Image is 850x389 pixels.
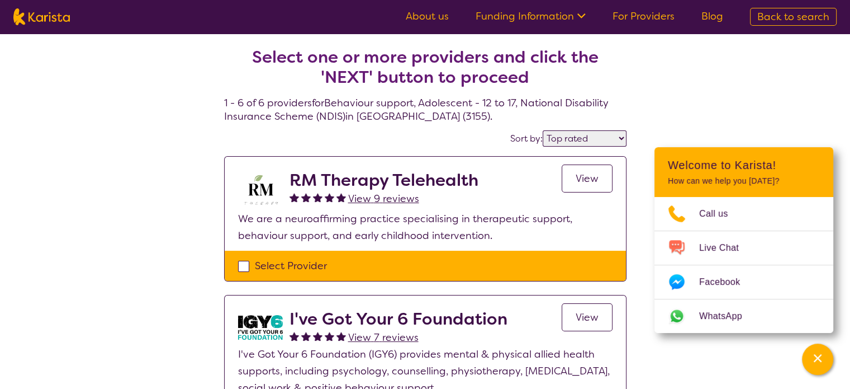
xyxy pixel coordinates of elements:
a: For Providers [612,10,675,23]
img: fullstar [325,193,334,202]
a: View [562,165,612,193]
img: fullstar [301,193,311,202]
h2: RM Therapy Telehealth [289,170,478,190]
img: fullstar [325,331,334,341]
img: fullstar [313,193,322,202]
ul: Choose channel [654,197,833,333]
img: fullstar [313,331,322,341]
img: fullstar [336,193,346,202]
span: Back to search [757,10,829,24]
span: View 9 reviews [348,192,419,205]
p: How can we help you [DATE]? [668,176,820,186]
img: fullstar [336,331,346,341]
img: fullstar [301,331,311,341]
span: Call us [699,205,742,222]
span: View [576,311,599,324]
a: Blog [701,10,723,23]
img: fullstar [289,193,299,202]
a: Back to search [750,8,837,26]
span: View 7 reviews [348,331,419,344]
span: WhatsApp [699,308,756,325]
img: aw0qclyvxjfem2oefjis.jpg [238,309,283,346]
a: View 9 reviews [348,190,419,207]
span: Facebook [699,274,753,290]
h4: 1 - 6 of 6 providers for Behaviour support , Adolescent - 12 to 17 , National Disability Insuranc... [224,20,626,123]
span: Live Chat [699,240,752,256]
label: Sort by: [510,133,543,144]
div: Channel Menu [654,147,833,333]
a: Funding Information [476,10,586,23]
h2: I've Got Your 6 Foundation [289,309,507,329]
p: We are a neuroaffirming practice specialising in therapeutic support, behaviour support, and earl... [238,210,612,244]
img: b3hjthhf71fnbidirs13.png [238,170,283,210]
a: About us [406,10,449,23]
span: View [576,172,599,185]
a: View 7 reviews [348,329,419,346]
a: Web link opens in a new tab. [654,299,833,333]
h2: Welcome to Karista! [668,158,820,172]
a: View [562,303,612,331]
button: Channel Menu [802,344,833,375]
img: fullstar [289,331,299,341]
h2: Select one or more providers and click the 'NEXT' button to proceed [238,47,613,87]
img: Karista logo [13,8,70,25]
